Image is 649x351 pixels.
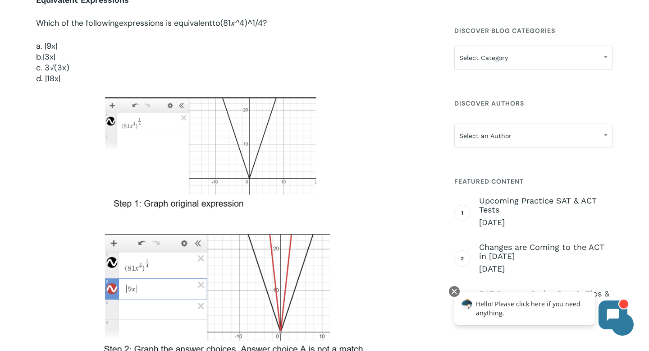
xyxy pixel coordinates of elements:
span: Select an Author [454,124,613,148]
span: 4 [239,18,244,28]
h4: Discover Blog Categories [454,23,613,39]
a: Changes are Coming to the ACT in [DATE] [DATE] [479,243,613,274]
span: Select Category [454,46,613,70]
a: Upcoming Practice SAT & ACT Tests [DATE] [479,196,613,228]
span: d. |18x| [36,73,60,84]
span: (81 [220,18,231,28]
span: expressions is equivalent [119,18,212,28]
span: b.|3x| [36,51,55,62]
iframe: Chatbot [445,284,636,338]
span: 1/4 [252,18,263,28]
span: Changes are Coming to the ACT in [DATE] [479,243,613,261]
span: [DATE] [479,263,613,274]
span: a. |9x| [36,41,57,51]
span: Select Category [455,48,612,67]
p: c. 3√(3x) [36,41,431,84]
span: Upcoming Practice SAT & ACT Tests [479,196,613,214]
span: [DATE] [479,217,613,228]
span: to [212,18,220,28]
h4: Discover Authors [454,95,613,111]
span: ? [263,18,267,28]
span: Select an Author [455,126,612,145]
h4: Featured Content [454,173,613,189]
span: x^ [231,18,239,28]
span: Which of the following [36,18,119,28]
span: )^ [244,18,252,28]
